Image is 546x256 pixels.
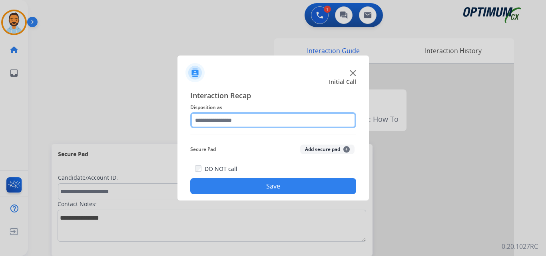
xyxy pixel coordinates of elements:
[329,78,356,86] span: Initial Call
[190,178,356,194] button: Save
[205,165,237,173] label: DO NOT call
[502,242,538,251] p: 0.20.1027RC
[185,63,205,82] img: contactIcon
[190,145,216,154] span: Secure Pad
[190,90,356,103] span: Interaction Recap
[190,103,356,112] span: Disposition as
[343,146,350,153] span: +
[300,145,355,154] button: Add secure pad+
